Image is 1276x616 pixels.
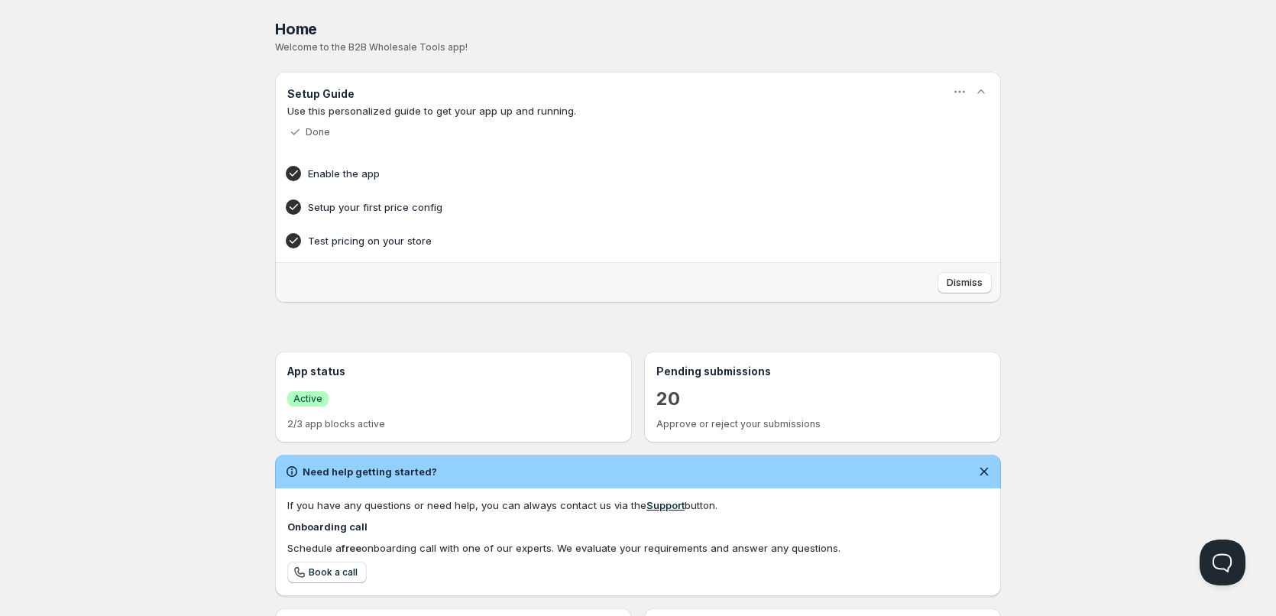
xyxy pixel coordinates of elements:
[342,542,361,554] b: free
[308,233,921,248] h4: Test pricing on your store
[646,499,685,511] a: Support
[287,540,989,556] div: Schedule a onboarding call with one of our experts. We evaluate your requirements and answer any ...
[287,364,620,379] h3: App status
[656,418,989,430] p: Approve or reject your submissions
[306,126,330,138] p: Done
[973,461,995,482] button: Dismiss notification
[656,387,680,411] a: 20
[287,498,989,513] div: If you have any questions or need help, you can always contact us via the button.
[287,418,620,430] p: 2/3 app blocks active
[309,566,358,579] span: Book a call
[287,562,367,583] a: Book a call
[303,464,437,479] h2: Need help getting started?
[287,519,989,534] h4: Onboarding call
[308,166,921,181] h4: Enable the app
[938,272,992,293] button: Dismiss
[275,41,1001,53] p: Welcome to the B2B Wholesale Tools app!
[287,86,355,102] h3: Setup Guide
[287,391,329,407] a: SuccessActive
[287,103,989,118] p: Use this personalized guide to get your app up and running.
[275,20,317,38] span: Home
[656,364,989,379] h3: Pending submissions
[1200,540,1245,585] iframe: Help Scout Beacon - Open
[947,277,983,289] span: Dismiss
[293,393,322,405] span: Active
[308,199,921,215] h4: Setup your first price config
